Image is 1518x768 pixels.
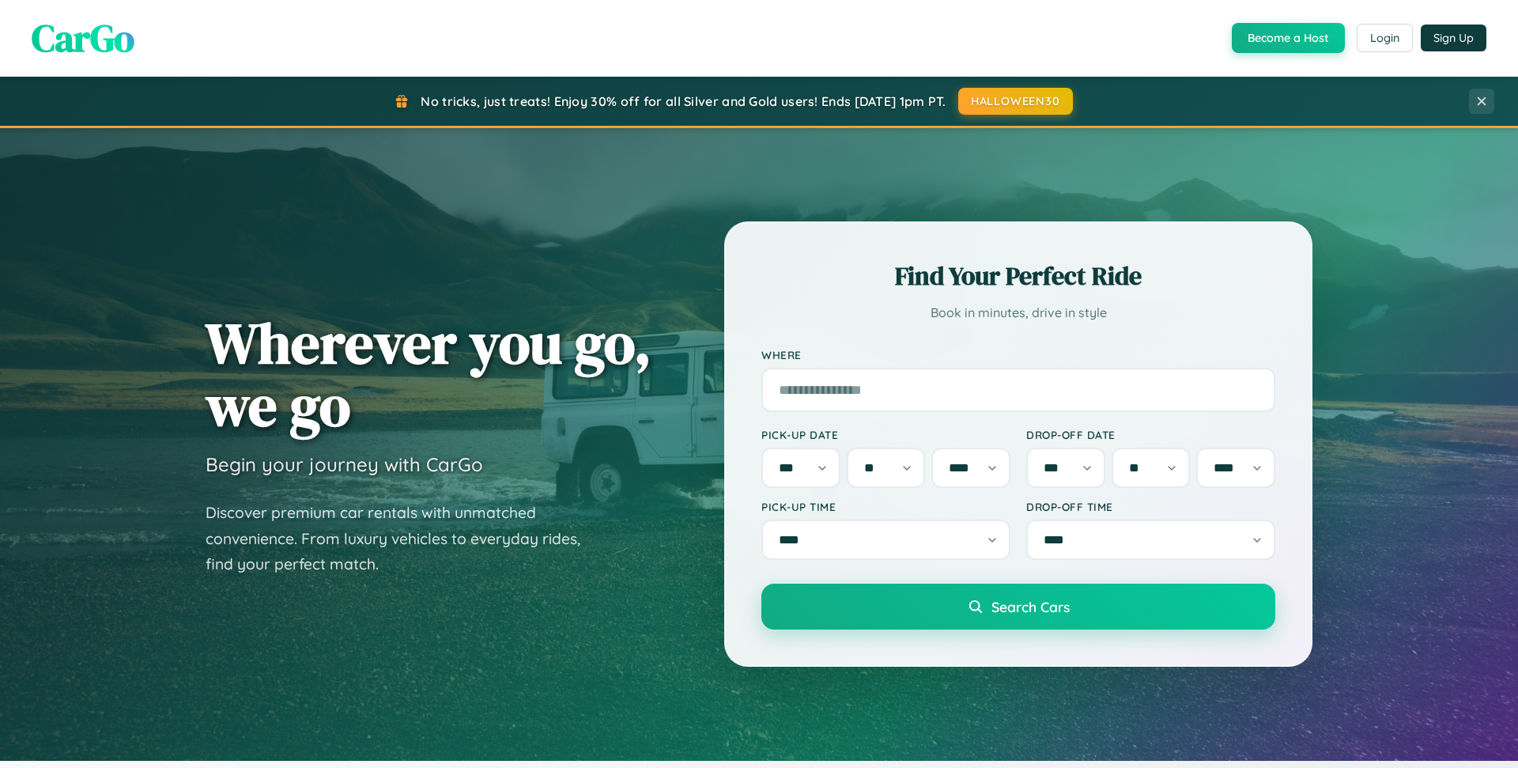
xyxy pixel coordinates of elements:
[1026,428,1275,441] label: Drop-off Date
[1421,25,1486,51] button: Sign Up
[206,452,483,476] h3: Begin your journey with CarGo
[1232,23,1345,53] button: Become a Host
[1357,24,1413,52] button: Login
[761,500,1010,513] label: Pick-up Time
[761,259,1275,293] h2: Find Your Perfect Ride
[206,500,601,577] p: Discover premium car rentals with unmatched convenience. From luxury vehicles to everyday rides, ...
[761,428,1010,441] label: Pick-up Date
[761,584,1275,630] button: Search Cars
[958,88,1073,115] button: HALLOWEEN30
[421,93,946,109] span: No tricks, just treats! Enjoy 30% off for all Silver and Gold users! Ends [DATE] 1pm PT.
[32,12,134,64] span: CarGo
[761,348,1275,361] label: Where
[991,598,1070,615] span: Search Cars
[1026,500,1275,513] label: Drop-off Time
[761,301,1275,324] p: Book in minutes, drive in style
[206,312,651,437] h1: Wherever you go, we go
